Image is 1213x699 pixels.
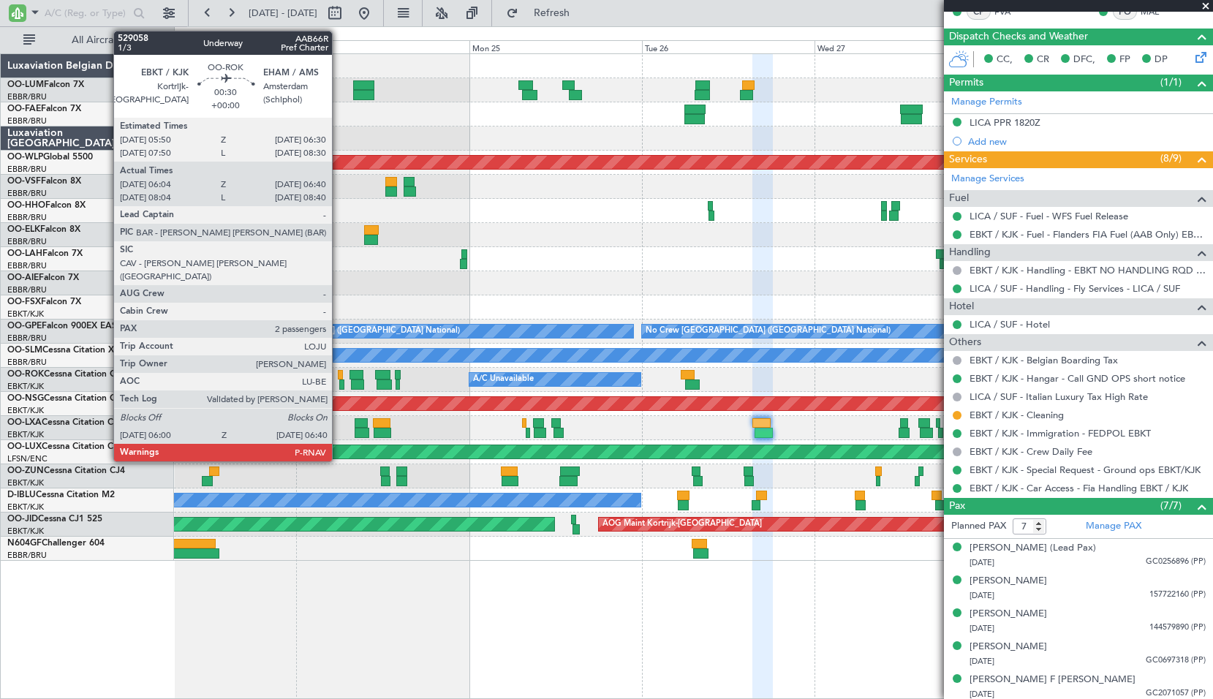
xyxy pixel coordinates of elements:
span: OO-WLP [7,153,43,162]
span: OO-JID [7,515,38,524]
span: [DATE] [970,623,994,634]
div: No Crew [GEOGRAPHIC_DATA] ([GEOGRAPHIC_DATA] National) [646,320,891,342]
span: OO-AIE [7,273,39,282]
a: EBKT/KJK [7,381,44,392]
a: EBBR/BRU [7,236,47,247]
span: Hotel [949,298,974,315]
span: [DATE] [970,557,994,568]
a: EBKT / KJK - Special Request - Ground ops EBKT/KJK [970,464,1201,476]
input: A/C (Reg. or Type) [45,2,129,24]
span: OO-LAH [7,249,42,258]
button: Refresh [499,1,587,25]
span: (1/1) [1160,75,1182,90]
a: N604GFChallenger 604 [7,539,105,548]
div: [PERSON_NAME] (Lead Pax) [970,541,1096,556]
a: LFSN/ENC [7,453,48,464]
span: Services [949,151,987,168]
a: EBKT / KJK - Handling - EBKT NO HANDLING RQD FOR CJ [970,264,1206,276]
span: Handling [949,244,991,261]
a: OO-ELKFalcon 8X [7,225,80,234]
span: OO-GPE [7,322,42,330]
span: Permits [949,75,983,91]
a: EBBR/BRU [7,357,47,368]
a: OO-LUXCessna Citation CJ4 [7,442,123,451]
span: GC0697318 (PP) [1146,654,1206,667]
a: EBKT / KJK - Hangar - Call GND OPS short notice [970,372,1185,385]
span: 157722160 (PP) [1149,589,1206,601]
a: OO-HHOFalcon 8X [7,201,86,210]
span: FP [1119,53,1130,67]
div: CP [967,4,991,20]
a: OO-VSFFalcon 8X [7,177,81,186]
span: Pax [949,498,965,515]
div: Sun 24 [296,40,469,53]
a: LICA / SUF - Hotel [970,318,1050,330]
a: EBKT/KJK [7,429,44,440]
a: MAL [1141,5,1174,18]
button: All Aircraft [16,29,159,52]
a: EBKT / KJK - Car Access - Fia Handling EBKT / KJK [970,482,1188,494]
label: Planned PAX [951,519,1006,534]
span: (7/7) [1160,498,1182,513]
a: OO-ZUNCessna Citation CJ4 [7,466,125,475]
a: EBKT/KJK [7,477,44,488]
span: [DATE] - [DATE] [249,7,317,20]
div: No Crew [GEOGRAPHIC_DATA] ([GEOGRAPHIC_DATA] National) [215,320,460,342]
div: Mon 25 [469,40,642,53]
a: Manage PAX [1086,519,1141,534]
a: OO-JIDCessna CJ1 525 [7,515,102,524]
a: EBKT/KJK [7,502,44,513]
span: CR [1037,53,1049,67]
span: Others [949,334,981,351]
a: OO-LAHFalcon 7X [7,249,83,258]
a: OO-NSGCessna Citation CJ4 [7,394,125,403]
a: EBBR/BRU [7,260,47,271]
span: GC0256896 (PP) [1146,556,1206,568]
div: Tue 26 [642,40,815,53]
span: OO-FAE [7,105,41,113]
span: N604GF [7,539,42,548]
span: DFC, [1073,53,1095,67]
div: A/C Unavailable [473,369,534,390]
span: OO-ROK [7,370,44,379]
span: (8/9) [1160,151,1182,166]
span: DP [1155,53,1168,67]
div: [DATE] [177,29,202,42]
a: EBBR/BRU [7,284,47,295]
div: Wed 27 [815,40,987,53]
span: D-IBLU [7,491,36,499]
a: OO-LUMFalcon 7X [7,80,84,89]
a: OO-GPEFalcon 900EX EASy II [7,322,129,330]
span: OO-NSG [7,394,44,403]
div: [PERSON_NAME] [970,607,1047,621]
a: EBKT/KJK [7,309,44,320]
a: OO-FAEFalcon 7X [7,105,81,113]
div: [PERSON_NAME] F [PERSON_NAME] [970,673,1135,687]
a: LICA / SUF - Handling - Fly Services - LICA / SUF [970,282,1180,295]
span: Dispatch Checks and Weather [949,29,1088,45]
span: OO-LUX [7,442,42,451]
a: EBKT / KJK - Immigration - FEDPOL EBKT [970,427,1151,439]
a: EBBR/BRU [7,91,47,102]
span: OO-LUM [7,80,44,89]
a: EBBR/BRU [7,333,47,344]
a: OO-LXACessna Citation CJ4 [7,418,123,427]
span: OO-ZUN [7,466,44,475]
a: EBKT/KJK [7,405,44,416]
span: OO-VSF [7,177,41,186]
a: EBKT / KJK - Fuel - Flanders FIA Fuel (AAB Only) EBKT / KJK [970,228,1206,241]
span: 144579890 (PP) [1149,621,1206,634]
span: Refresh [521,8,583,18]
a: Manage Services [951,172,1024,186]
a: OO-WLPGlobal 5500 [7,153,93,162]
div: AOG Maint Kortrijk-[GEOGRAPHIC_DATA] [602,513,762,535]
div: Sat 23 [124,40,296,53]
a: EBBR/BRU [7,188,47,199]
span: OO-SLM [7,346,42,355]
div: FO [1113,4,1137,20]
a: EBKT / KJK - Cleaning [970,409,1064,421]
span: OO-FSX [7,298,41,306]
a: EBKT / KJK - Crew Daily Fee [970,445,1092,458]
a: LICA / SUF - Fuel - WFS Fuel Release [970,210,1128,222]
a: OO-FSXFalcon 7X [7,298,81,306]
